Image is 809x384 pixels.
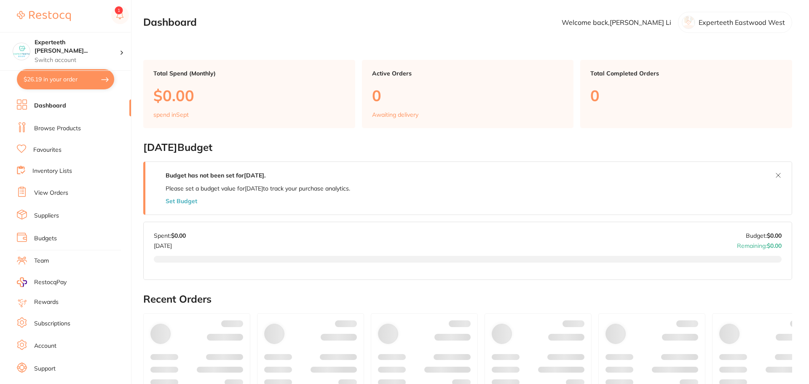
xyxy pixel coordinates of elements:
[143,293,792,305] h2: Recent Orders
[154,232,186,239] p: Spent:
[362,60,574,128] a: Active Orders0Awaiting delivery
[143,16,197,28] h2: Dashboard
[737,239,782,249] p: Remaining:
[153,70,345,77] p: Total Spend (Monthly)
[143,60,355,128] a: Total Spend (Monthly)$0.00spend inSept
[34,124,81,133] a: Browse Products
[34,320,70,328] a: Subscriptions
[34,365,56,373] a: Support
[35,56,120,64] p: Switch account
[171,232,186,239] strong: $0.00
[13,43,30,60] img: Experteeth Eastwood West
[166,198,197,204] button: Set Budget
[372,111,418,118] p: Awaiting delivery
[34,342,56,350] a: Account
[767,242,782,250] strong: $0.00
[17,277,27,287] img: RestocqPay
[33,146,62,154] a: Favourites
[153,87,345,104] p: $0.00
[143,142,792,153] h2: [DATE] Budget
[17,11,71,21] img: Restocq Logo
[34,102,66,110] a: Dashboard
[17,6,71,26] a: Restocq Logo
[17,277,67,287] a: RestocqPay
[372,70,564,77] p: Active Orders
[34,257,49,265] a: Team
[562,19,671,26] p: Welcome back, [PERSON_NAME] Li
[32,167,72,175] a: Inventory Lists
[166,172,265,179] strong: Budget has not been set for [DATE] .
[580,60,792,128] a: Total Completed Orders0
[166,185,350,192] p: Please set a budget value for [DATE] to track your purchase analytics.
[590,87,782,104] p: 0
[746,232,782,239] p: Budget:
[153,111,189,118] p: spend in Sept
[590,70,782,77] p: Total Completed Orders
[34,234,57,243] a: Budgets
[35,38,120,55] h4: Experteeth Eastwood West
[34,278,67,287] span: RestocqPay
[767,232,782,239] strong: $0.00
[34,298,59,306] a: Rewards
[154,239,186,249] p: [DATE]
[699,19,785,26] p: Experteeth Eastwood West
[372,87,564,104] p: 0
[34,189,68,197] a: View Orders
[34,212,59,220] a: Suppliers
[17,69,114,89] button: $26.19 in your order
